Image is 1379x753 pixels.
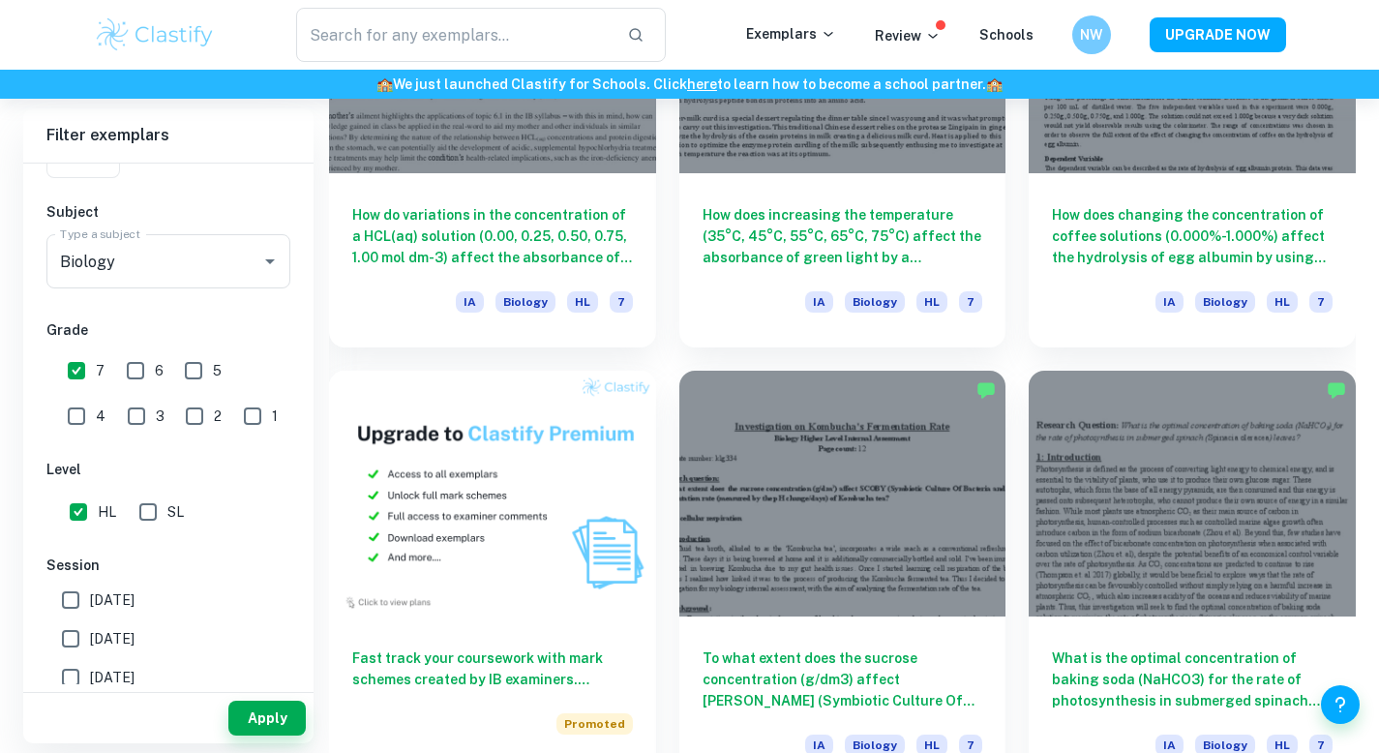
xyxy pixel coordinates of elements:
span: Biology [845,291,905,313]
span: 6 [155,360,164,381]
span: [DATE] [90,667,135,688]
span: IA [805,291,833,313]
button: Apply [228,701,306,736]
button: Help and Feedback [1321,685,1360,724]
h6: Filter exemplars [23,108,314,163]
h6: Subject [46,201,290,223]
img: Clastify logo [94,15,217,54]
p: Exemplars [746,23,836,45]
a: Schools [979,27,1034,43]
h6: What is the optimal concentration of baking soda (NaHCO3) for the rate of photosynthesis in subme... [1052,648,1333,711]
h6: How does changing the concentration of coffee solutions (0.000%-1.000%) affect the hydrolysis of ... [1052,204,1333,268]
label: Type a subject [60,226,140,242]
h6: Fast track your coursework with mark schemes created by IB examiners. Upgrade now [352,648,633,690]
span: 7 [96,360,105,381]
a: here [687,76,717,92]
span: HL [1267,291,1298,313]
span: 7 [610,291,633,313]
span: SL [167,501,184,523]
span: HL [916,291,947,313]
span: [DATE] [90,628,135,649]
span: Biology [495,291,555,313]
button: UPGRADE NOW [1150,17,1286,52]
span: 3 [156,406,165,427]
span: 2 [214,406,222,427]
span: 7 [1309,291,1333,313]
h6: Level [46,459,290,480]
h6: To what extent does the sucrose concentration (g/dm3) affect [PERSON_NAME] (Symbiotic Culture Of ... [703,648,983,711]
h6: NW [1080,24,1102,45]
span: Biology [1195,291,1255,313]
img: Marked [1327,380,1346,400]
span: Promoted [556,713,633,735]
span: 7 [959,291,982,313]
span: 🏫 [376,76,393,92]
span: 4 [96,406,105,427]
span: 🏫 [986,76,1003,92]
h6: Grade [46,319,290,341]
p: Review [875,25,941,46]
button: NW [1072,15,1111,54]
span: 5 [213,360,222,381]
span: HL [98,501,116,523]
h6: Session [46,555,290,576]
span: HL [567,291,598,313]
span: [DATE] [90,589,135,611]
img: Thumbnail [329,371,656,616]
button: Open [256,248,284,275]
span: 1 [272,406,278,427]
h6: How do variations in the concentration of a HCL(aq) solution (0.00, 0.25, 0.50, 0.75, 1.00 mol dm... [352,204,633,268]
span: IA [456,291,484,313]
img: Marked [976,380,996,400]
input: Search for any exemplars... [296,8,613,62]
h6: How does increasing the temperature (35°C, 45°C, 55°C, 65°C, 75°C) affect the absorbance of green... [703,204,983,268]
h6: We just launched Clastify for Schools. Click to learn how to become a school partner. [4,74,1375,95]
span: IA [1155,291,1184,313]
